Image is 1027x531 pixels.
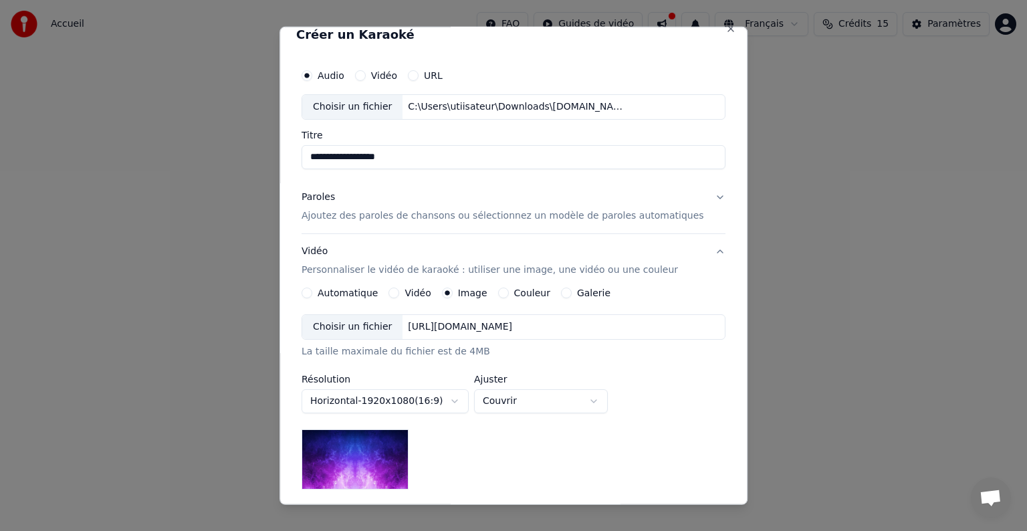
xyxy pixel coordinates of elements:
[514,288,550,298] label: Couleur
[318,288,378,298] label: Automatique
[302,191,335,204] div: Paroles
[302,375,469,384] label: Résolution
[302,263,678,277] p: Personnaliser le vidéo de karaoké : utiliser une image, une vidéo ou une couleur
[371,71,397,80] label: Vidéo
[302,95,403,119] div: Choisir un fichier
[302,209,704,223] p: Ajoutez des paroles de chansons ou sélectionnez un modèle de paroles automatiques
[424,71,443,80] label: URL
[458,288,487,298] label: Image
[302,245,678,277] div: Vidéo
[302,345,725,358] div: La taille maximale du fichier est de 4MB
[405,288,431,298] label: Vidéo
[302,130,725,140] label: Titre
[296,29,731,41] h2: Créer un Karaoké
[474,375,608,384] label: Ajuster
[577,288,610,298] label: Galerie
[403,100,631,114] div: C:\Users\utiisateur\Downloads\[DOMAIN_NAME] - Ricchi E Poveri - Sarà perché ti amo (Thommys Popsh...
[318,71,344,80] label: Audio
[403,320,518,334] div: [URL][DOMAIN_NAME]
[302,315,403,339] div: Choisir un fichier
[302,234,725,288] button: VidéoPersonnaliser le vidéo de karaoké : utiliser une image, une vidéo ou une couleur
[302,180,725,233] button: ParolesAjoutez des paroles de chansons ou sélectionnez un modèle de paroles automatiques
